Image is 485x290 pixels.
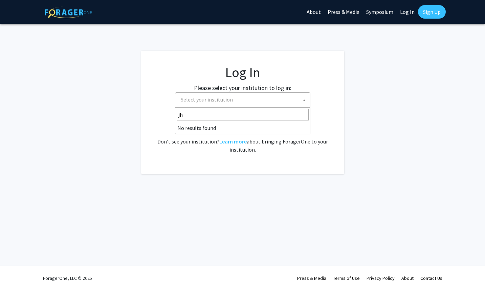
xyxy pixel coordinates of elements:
[155,121,331,154] div: No account? . Don't see your institution? about bringing ForagerOne to your institution.
[155,64,331,81] h1: Log In
[178,93,310,107] span: Select your institution
[297,275,326,281] a: Press & Media
[420,275,442,281] a: Contact Us
[181,96,233,103] span: Select your institution
[219,138,247,145] a: Learn more about bringing ForagerOne to your institution
[43,266,92,290] div: ForagerOne, LLC © 2025
[45,6,92,18] img: ForagerOne Logo
[418,5,446,19] a: Sign Up
[401,275,414,281] a: About
[5,260,29,285] iframe: Chat
[194,83,291,92] label: Please select your institution to log in:
[367,275,395,281] a: Privacy Policy
[175,122,310,134] li: No results found
[333,275,360,281] a: Terms of Use
[175,92,310,108] span: Select your institution
[177,109,309,120] input: Search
